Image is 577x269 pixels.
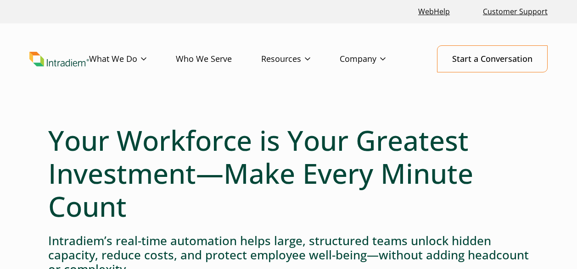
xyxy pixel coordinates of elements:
[48,124,529,223] h1: Your Workforce is Your Greatest Investment—Make Every Minute Count
[29,52,89,66] a: Link to homepage of Intradiem
[89,46,176,72] a: What We Do
[340,46,415,72] a: Company
[415,2,454,22] a: Link opens in a new window
[176,46,261,72] a: Who We Serve
[261,46,340,72] a: Resources
[29,52,89,66] img: Intradiem
[437,45,548,72] a: Start a Conversation
[479,2,551,22] a: Customer Support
